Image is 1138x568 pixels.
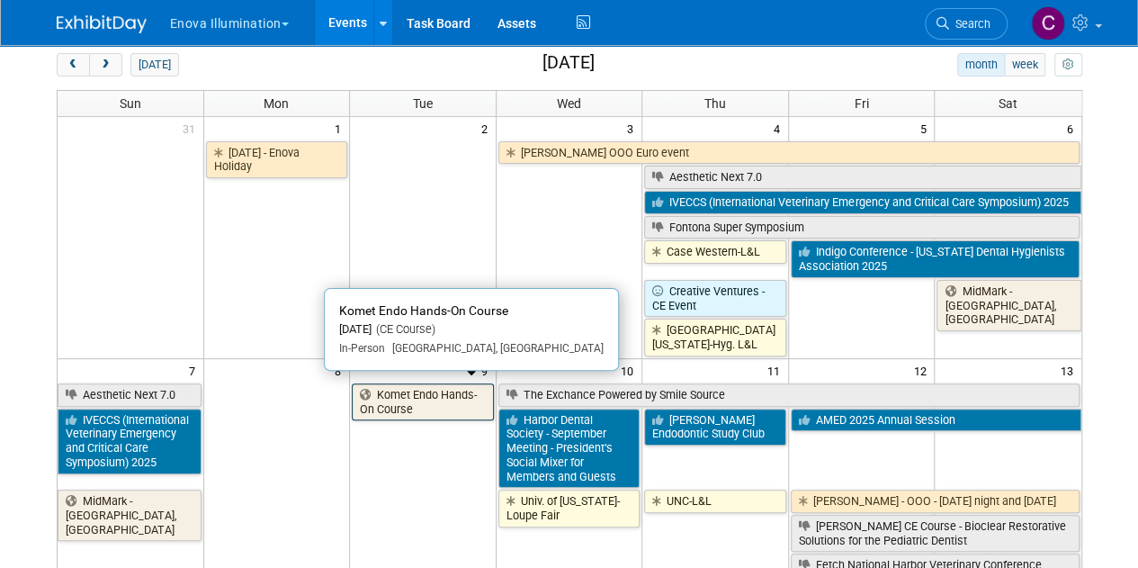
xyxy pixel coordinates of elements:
a: [DATE] - Enova Holiday [206,141,348,178]
a: IVECCS (International Veterinary Emergency and Critical Care Symposium) 2025 [644,191,1080,214]
a: Creative Ventures - CE Event [644,280,786,317]
span: 13 [1059,359,1081,382]
a: Univ. of [US_STATE]-Loupe Fair [498,490,641,527]
a: Indigo Conference - [US_STATE] Dental Hygienists Association 2025 [791,240,1080,277]
a: MidMark - [GEOGRAPHIC_DATA], [GEOGRAPHIC_DATA] [58,490,202,541]
span: 5 [918,117,934,140]
button: next [89,53,122,77]
span: Search [949,17,990,31]
button: prev [57,53,90,77]
span: 31 [181,117,203,140]
span: 11 [766,359,788,382]
span: Wed [557,96,581,111]
span: 6 [1065,117,1081,140]
button: [DATE] [130,53,178,77]
a: [PERSON_NAME] CE Course - Bioclear Restorative Solutions for the Pediatric Dentist [791,515,1080,552]
span: Thu [704,96,726,111]
h2: [DATE] [542,53,594,73]
span: Mon [264,96,289,111]
a: MidMark - [GEOGRAPHIC_DATA], [GEOGRAPHIC_DATA] [936,280,1080,331]
a: [PERSON_NAME] - OOO - [DATE] night and [DATE] [791,490,1080,513]
span: Fri [855,96,869,111]
span: Tue [413,96,433,111]
button: week [1004,53,1045,77]
button: month [957,53,1005,77]
div: [DATE] [339,322,604,338]
span: 4 [772,117,788,140]
span: 10 [619,359,641,382]
a: AMED 2025 Annual Session [791,409,1081,432]
span: 12 [911,359,934,382]
a: Aesthetic Next 7.0 [644,166,1080,189]
span: [GEOGRAPHIC_DATA], [GEOGRAPHIC_DATA] [385,342,604,355]
img: ExhibitDay [57,15,147,33]
span: In-Person [339,342,385,355]
a: Fontona Super Symposium [644,216,1079,239]
a: Harbor Dental Society - September Meeting - President’s Social Mixer for Members and Guests [498,409,641,489]
i: Personalize Calendar [1062,59,1074,71]
span: Komet Endo Hands-On Course [339,303,508,318]
span: 1 [333,117,349,140]
a: [PERSON_NAME] Endodontic Study Club [644,409,786,446]
a: [GEOGRAPHIC_DATA][US_STATE]-Hyg. L&L [644,319,786,356]
a: Komet Endo Hands-On Course [352,383,494,420]
a: The Exchance Powered by Smile Source [498,383,1080,407]
a: UNC-L&L [644,490,786,513]
button: myCustomButton [1054,53,1081,77]
span: Sat [999,96,1017,111]
a: Aesthetic Next 7.0 [58,383,202,407]
span: (CE Course) [372,322,435,336]
a: IVECCS (International Veterinary Emergency and Critical Care Symposium) 2025 [58,409,202,474]
span: 3 [625,117,641,140]
a: Case Western-L&L [644,240,786,264]
span: 7 [187,359,203,382]
a: [PERSON_NAME] OOO Euro event [498,141,1080,165]
img: Coley McClendon [1031,6,1065,41]
a: Search [925,8,1008,40]
span: 2 [479,117,496,140]
span: Sun [120,96,141,111]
